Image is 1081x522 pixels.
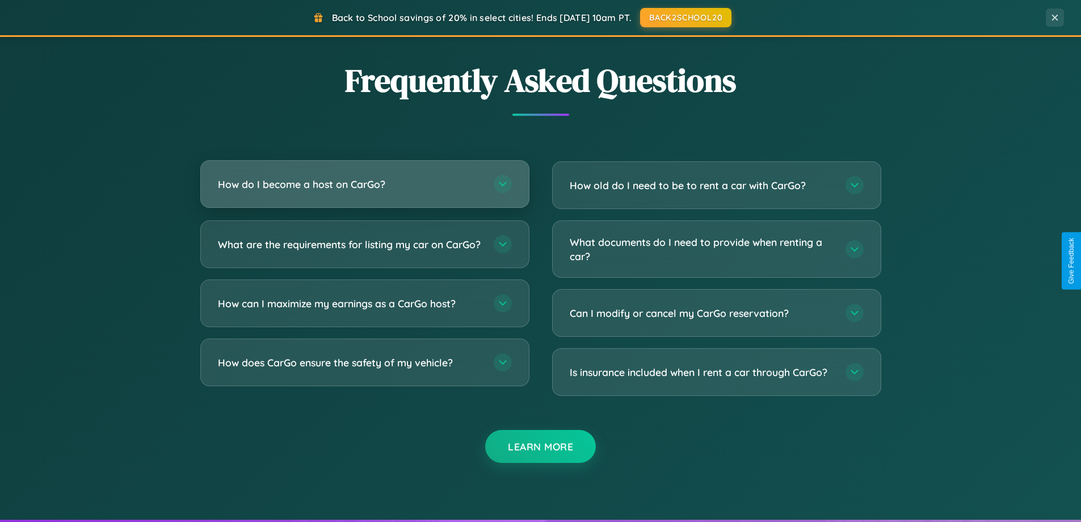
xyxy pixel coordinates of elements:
[570,178,834,193] h3: How old do I need to be to rent a car with CarGo?
[1067,238,1075,284] div: Give Feedback
[218,177,482,191] h3: How do I become a host on CarGo?
[218,356,482,370] h3: How does CarGo ensure the safety of my vehicle?
[332,12,632,23] span: Back to School savings of 20% in select cities! Ends [DATE] 10am PT.
[570,365,834,379] h3: Is insurance included when I rent a car through CarGo?
[640,8,731,27] button: BACK2SCHOOL20
[218,237,482,252] h3: What are the requirements for listing my car on CarGo?
[200,59,881,102] h2: Frequently Asked Questions
[570,235,834,263] h3: What documents do I need to provide when renting a car?
[485,430,596,463] button: Learn More
[218,297,482,311] h3: How can I maximize my earnings as a CarGo host?
[570,306,834,320] h3: Can I modify or cancel my CarGo reservation?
